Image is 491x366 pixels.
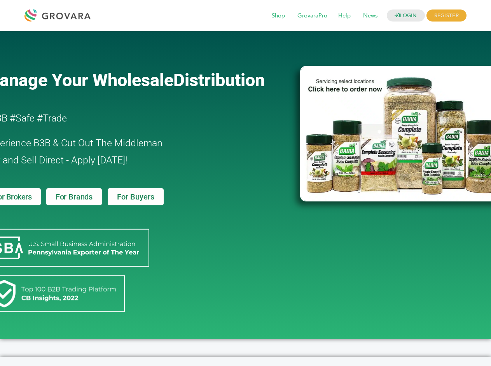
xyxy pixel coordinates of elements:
a: Shop [266,12,290,20]
span: For Brands [56,193,93,201]
a: For Brands [46,188,102,205]
span: REGISTER [426,10,467,22]
span: For Buyers [117,193,154,201]
a: LOGIN [387,10,425,22]
span: News [358,9,383,23]
span: Shop [266,9,290,23]
span: Help [333,9,356,23]
a: GrovaraPro [292,12,333,20]
span: GrovaraPro [292,9,333,23]
a: Help [333,12,356,20]
span: Distribution [173,70,265,90]
a: For Buyers [108,188,164,205]
a: News [358,12,383,20]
